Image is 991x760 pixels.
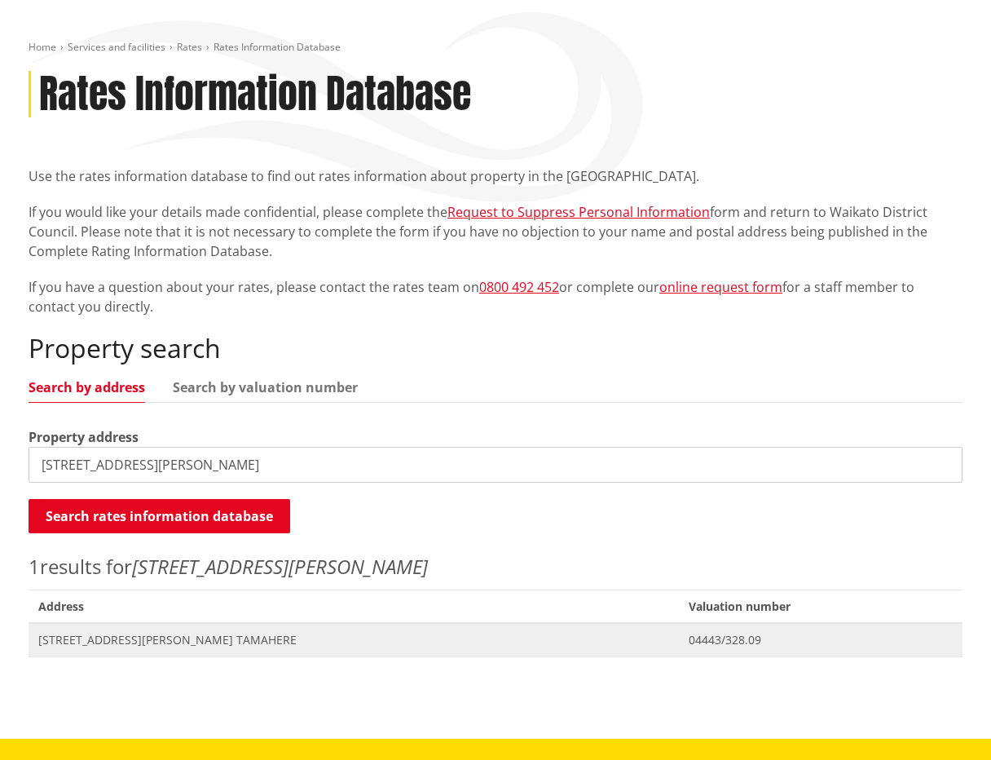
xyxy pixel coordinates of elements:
a: Services and facilities [68,40,165,54]
p: results for [29,552,962,581]
a: online request form [659,278,782,296]
h1: Rates Information Database [39,71,471,118]
span: 1 [29,553,40,580]
a: Request to Suppress Personal Information [447,203,710,221]
em: [STREET_ADDRESS][PERSON_NAME] [132,553,428,580]
span: Address [29,590,679,623]
label: Property address [29,427,139,447]
a: Home [29,40,56,54]
a: Search by address [29,381,145,394]
input: e.g. Duke Street NGARUAWAHIA [29,447,962,483]
span: [STREET_ADDRESS][PERSON_NAME] TAMAHERE [38,632,669,648]
a: [STREET_ADDRESS][PERSON_NAME] TAMAHERE 04443/328.09 [29,623,962,656]
p: If you would like your details made confidential, please complete the form and return to Waikato ... [29,202,962,261]
p: Use the rates information database to find out rates information about property in the [GEOGRAPHI... [29,166,962,186]
button: Search rates information database [29,499,290,533]
span: Valuation number [679,590,962,623]
iframe: Messenger Launcher [916,692,975,750]
nav: breadcrumb [29,41,962,55]
h2: Property search [29,333,962,364]
a: Rates [177,40,202,54]
span: Rates Information Database [214,40,341,54]
a: 0800 492 452 [479,278,559,296]
span: 04443/328.09 [689,632,953,648]
a: Search by valuation number [173,381,358,394]
p: If you have a question about your rates, please contact the rates team on or complete our for a s... [29,277,962,316]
